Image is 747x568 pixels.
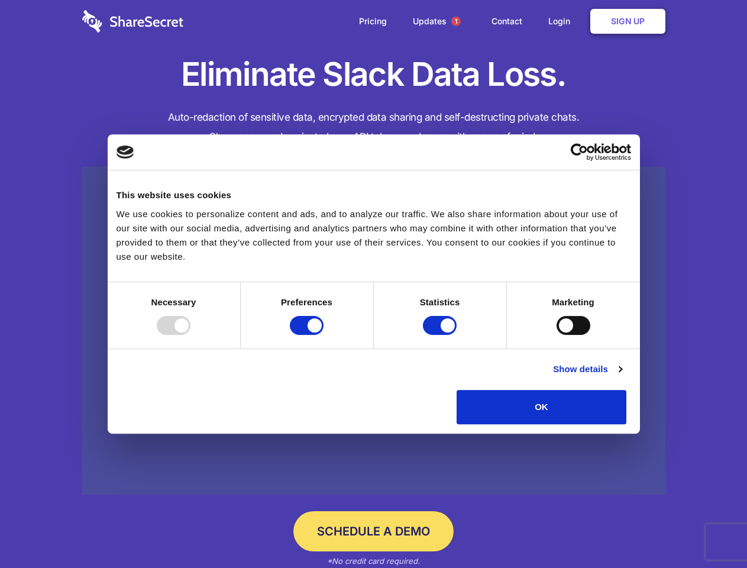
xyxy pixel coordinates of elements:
a: Show details [553,362,622,376]
a: Wistia video thumbnail [82,167,665,495]
a: Sign Up [590,9,665,34]
a: Contact [480,3,534,40]
strong: Preferences [281,297,332,307]
div: This website uses cookies [117,188,631,202]
strong: Statistics [420,297,460,307]
a: Schedule a Demo [293,511,454,551]
a: Usercentrics Cookiebot - opens in a new window [528,143,631,161]
a: Pricing [347,3,399,40]
h1: Eliminate Slack Data Loss. [82,53,665,96]
button: OK [457,390,626,424]
h4: Auto-redaction of sensitive data, encrypted data sharing and self-destructing private chats. Shar... [82,108,665,147]
a: Login [536,3,588,40]
strong: Marketing [552,297,594,307]
em: *No credit card required. [327,556,420,566]
strong: Necessary [151,297,196,307]
span: 1 [451,17,461,26]
img: logo-wordmark-white-trans-d4663122ce5f474addd5e946df7df03e33cb6a1c49d2221995e7729f52c070b2.svg [82,10,183,33]
img: logo [117,146,134,159]
div: We use cookies to personalize content and ads, and to analyze our traffic. We also share informat... [117,207,631,264]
